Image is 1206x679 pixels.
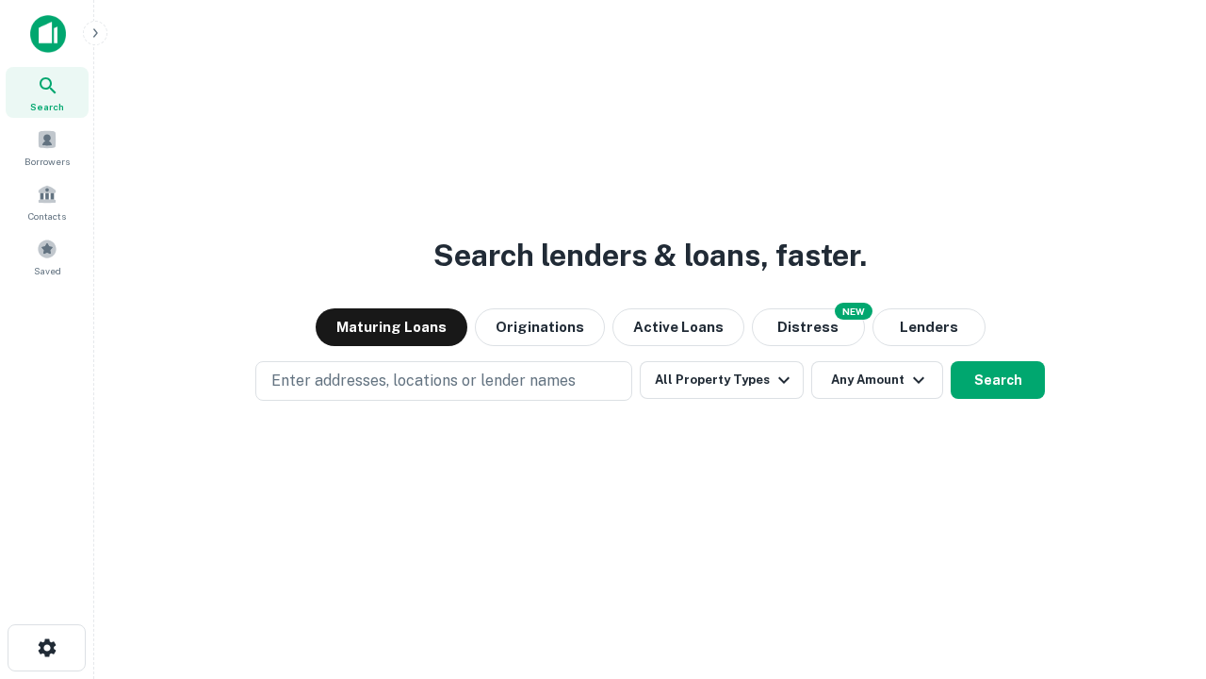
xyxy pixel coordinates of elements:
[6,67,89,118] a: Search
[271,370,576,392] p: Enter addresses, locations or lender names
[6,176,89,227] a: Contacts
[28,208,66,224] span: Contacts
[6,122,89,173] a: Borrowers
[835,303,872,320] div: NEW
[34,263,61,278] span: Saved
[951,361,1045,399] button: Search
[24,154,70,169] span: Borrowers
[30,99,64,114] span: Search
[433,233,867,278] h3: Search lenders & loans, faster.
[1112,528,1206,619] iframe: Chat Widget
[316,308,467,346] button: Maturing Loans
[640,361,804,399] button: All Property Types
[612,308,744,346] button: Active Loans
[475,308,605,346] button: Originations
[255,361,632,401] button: Enter addresses, locations or lender names
[752,308,865,346] button: Search distressed loans with lien and other non-mortgage details.
[872,308,986,346] button: Lenders
[811,361,943,399] button: Any Amount
[6,231,89,282] a: Saved
[30,15,66,53] img: capitalize-icon.png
